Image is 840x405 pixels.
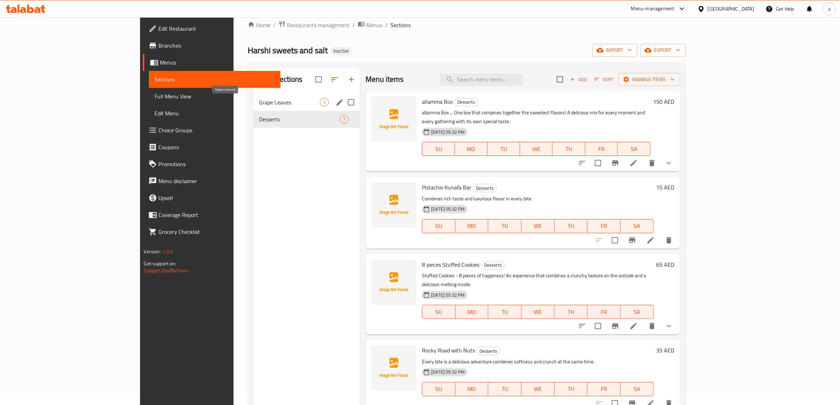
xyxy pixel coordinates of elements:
button: TU [488,305,521,319]
div: Desserts [454,98,478,107]
span: Sections [155,75,275,84]
span: TU [491,221,519,231]
div: Menu-management [631,5,675,13]
span: SU [425,307,453,317]
button: WE [521,382,555,396]
span: SU [425,221,453,231]
span: Sort items [590,74,618,85]
li: / [385,21,388,29]
span: Select section [552,72,567,87]
span: Edit Restaurant [158,24,275,33]
span: Menu disclaimer [158,177,275,185]
button: Add section [343,71,360,88]
button: SA [621,219,654,233]
button: MO [455,219,489,233]
div: items [320,98,329,107]
span: TU [490,144,517,154]
span: allamma Box [422,96,453,107]
button: Manage items [618,73,680,86]
a: Edit menu item [629,322,638,330]
button: TU [488,219,521,233]
span: Select to update [591,156,605,170]
button: TH [555,382,588,396]
span: SA [623,307,651,317]
span: Branches [158,41,275,50]
svg: Show Choices [665,159,673,167]
a: Branches [143,37,280,54]
span: Inactive [331,48,352,54]
p: Combines rich taste and luxurious flavor in every bite [422,194,653,203]
button: WE [521,305,555,319]
button: SA [621,382,654,396]
span: Add [569,75,588,84]
button: TU [488,142,520,156]
span: Edit Menu [155,109,275,117]
span: Desserts [481,261,504,269]
button: TH [555,305,588,319]
button: FR [585,142,618,156]
button: sort-choices [574,155,591,171]
a: Full Menu View [149,88,280,105]
img: allamma Box [371,97,416,142]
span: [DATE] 05:32 PM [428,369,467,375]
button: import [592,44,637,57]
button: SA [618,142,650,156]
div: Desserts [476,347,500,355]
span: FR [590,384,618,394]
span: MO [458,307,486,317]
span: WE [524,307,552,317]
span: WE [524,384,552,394]
button: SU [422,382,455,396]
span: WE [524,221,552,231]
div: Desserts7 [253,111,360,128]
button: TH [555,219,588,233]
button: Sort [593,74,616,85]
span: TH [557,384,585,394]
img: 8 pieces Stuffed Cookies [371,260,416,305]
span: Menus [366,21,382,29]
button: SU [422,142,455,156]
span: Select to update [591,319,605,333]
div: items [340,115,349,123]
span: SA [623,221,651,231]
a: Menus [358,20,382,30]
span: SA [623,384,651,394]
div: Grape Leaves1edit [253,94,360,111]
button: MO [455,305,489,319]
a: Coupons [143,139,280,156]
button: FR [587,382,621,396]
span: TH [557,221,585,231]
li: / [352,21,355,29]
span: Coverage Report [158,211,275,219]
button: TU [488,382,521,396]
span: Desserts [454,98,478,106]
span: Promotions [158,160,275,168]
span: Desserts [259,115,340,123]
span: 1.0.0 [162,247,173,256]
span: SU [425,384,453,394]
button: edit [334,97,345,108]
button: WE [520,142,552,156]
span: Pistachio Kunafa Bar [422,182,471,193]
span: export [646,46,680,55]
span: Add item [567,74,590,85]
a: Restaurants management [278,20,350,30]
span: Sort sections [326,71,343,88]
button: Branch-specific-item [607,318,624,334]
nav: breadcrumb [248,20,686,30]
a: Sections [149,71,280,88]
span: Rocky Road with Nuts [422,345,475,356]
button: show more [660,155,677,171]
button: delete [643,155,660,171]
a: Edit Menu [149,105,280,122]
button: MO [455,142,487,156]
a: Promotions [143,156,280,173]
span: a [828,5,830,13]
nav: Menu sections [253,91,360,131]
button: delete [660,232,677,249]
h2: Menu items [365,74,404,85]
button: Branch-specific-item [607,155,624,171]
button: MO [455,382,489,396]
button: SU [422,305,455,319]
span: Version: [144,247,161,256]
